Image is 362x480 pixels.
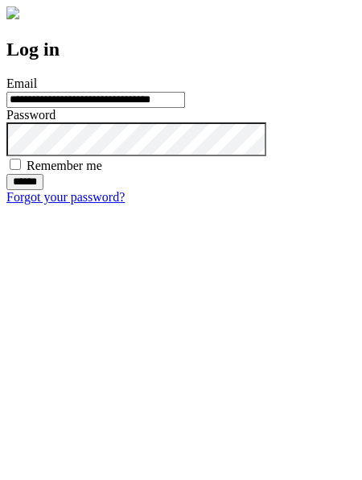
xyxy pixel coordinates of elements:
[6,39,356,60] h2: Log in
[6,108,56,122] label: Password
[6,190,125,204] a: Forgot your password?
[27,159,102,172] label: Remember me
[6,77,37,90] label: Email
[6,6,19,19] img: logo-4e3dc11c47720685a147b03b5a06dd966a58ff35d612b21f08c02c0306f2b779.png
